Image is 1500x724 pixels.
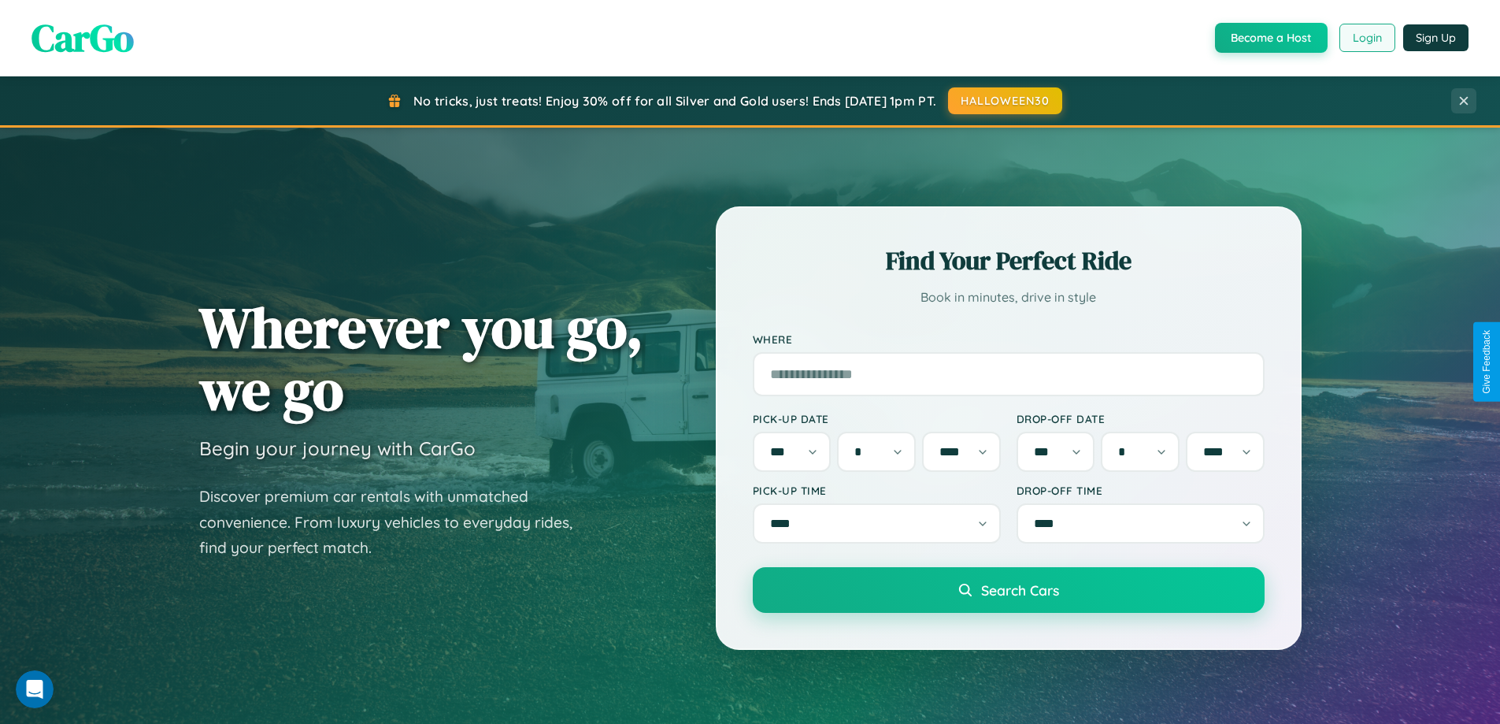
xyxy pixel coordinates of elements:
[753,243,1265,278] h2: Find Your Perfect Ride
[948,87,1062,114] button: HALLOWEEN30
[753,567,1265,613] button: Search Cars
[199,484,593,561] p: Discover premium car rentals with unmatched convenience. From luxury vehicles to everyday rides, ...
[981,581,1059,599] span: Search Cars
[199,436,476,460] h3: Begin your journey with CarGo
[199,296,643,421] h1: Wherever you go, we go
[413,93,936,109] span: No tricks, just treats! Enjoy 30% off for all Silver and Gold users! Ends [DATE] 1pm PT.
[1017,412,1265,425] label: Drop-off Date
[1339,24,1395,52] button: Login
[1481,330,1492,394] div: Give Feedback
[1215,23,1328,53] button: Become a Host
[31,12,134,64] span: CarGo
[753,286,1265,309] p: Book in minutes, drive in style
[1403,24,1469,51] button: Sign Up
[1017,484,1265,497] label: Drop-off Time
[753,484,1001,497] label: Pick-up Time
[753,332,1265,346] label: Where
[16,670,54,708] iframe: Intercom live chat
[753,412,1001,425] label: Pick-up Date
